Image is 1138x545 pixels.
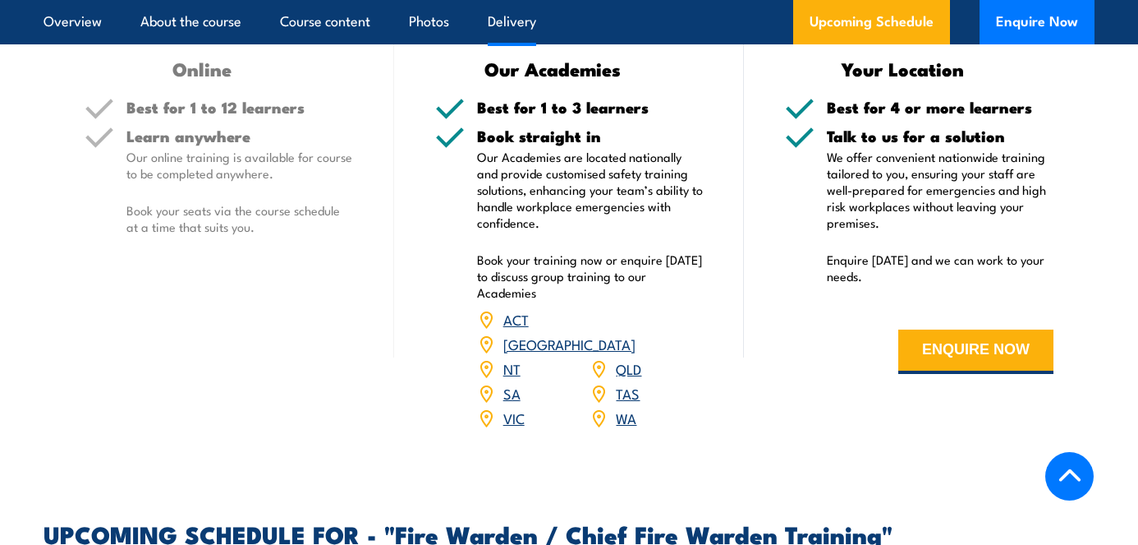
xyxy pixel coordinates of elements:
p: Book your seats via the course schedule at a time that suits you. [126,202,353,235]
a: VIC [503,408,525,427]
h5: Best for 1 to 12 learners [126,99,353,115]
h5: Book straight in [477,128,704,144]
a: ACT [503,309,529,329]
h5: Talk to us for a solution [827,128,1053,144]
h2: UPCOMING SCHEDULE FOR - "Fire Warden / Chief Fire Warden Training" [44,523,1094,544]
h3: Our Academies [435,59,671,78]
h5: Best for 4 or more learners [827,99,1053,115]
a: NT [503,358,521,378]
p: Enquire [DATE] and we can work to your needs. [827,252,1053,284]
h3: Your Location [785,59,1021,78]
a: SA [503,383,521,403]
h5: Learn anywhere [126,128,353,144]
p: We offer convenient nationwide training tailored to you, ensuring your staff are well-prepared fo... [827,149,1053,231]
a: TAS [616,383,640,403]
button: ENQUIRE NOW [898,330,1053,374]
a: WA [616,408,636,427]
p: Our online training is available for course to be completed anywhere. [126,149,353,182]
p: Book your training now or enquire [DATE] to discuss group training to our Academies [477,252,704,301]
h5: Best for 1 to 3 learners [477,99,704,115]
a: [GEOGRAPHIC_DATA] [503,334,636,353]
a: QLD [616,358,641,378]
p: Our Academies are located nationally and provide customised safety training solutions, enhancing ... [477,149,704,231]
h3: Online [85,59,320,78]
